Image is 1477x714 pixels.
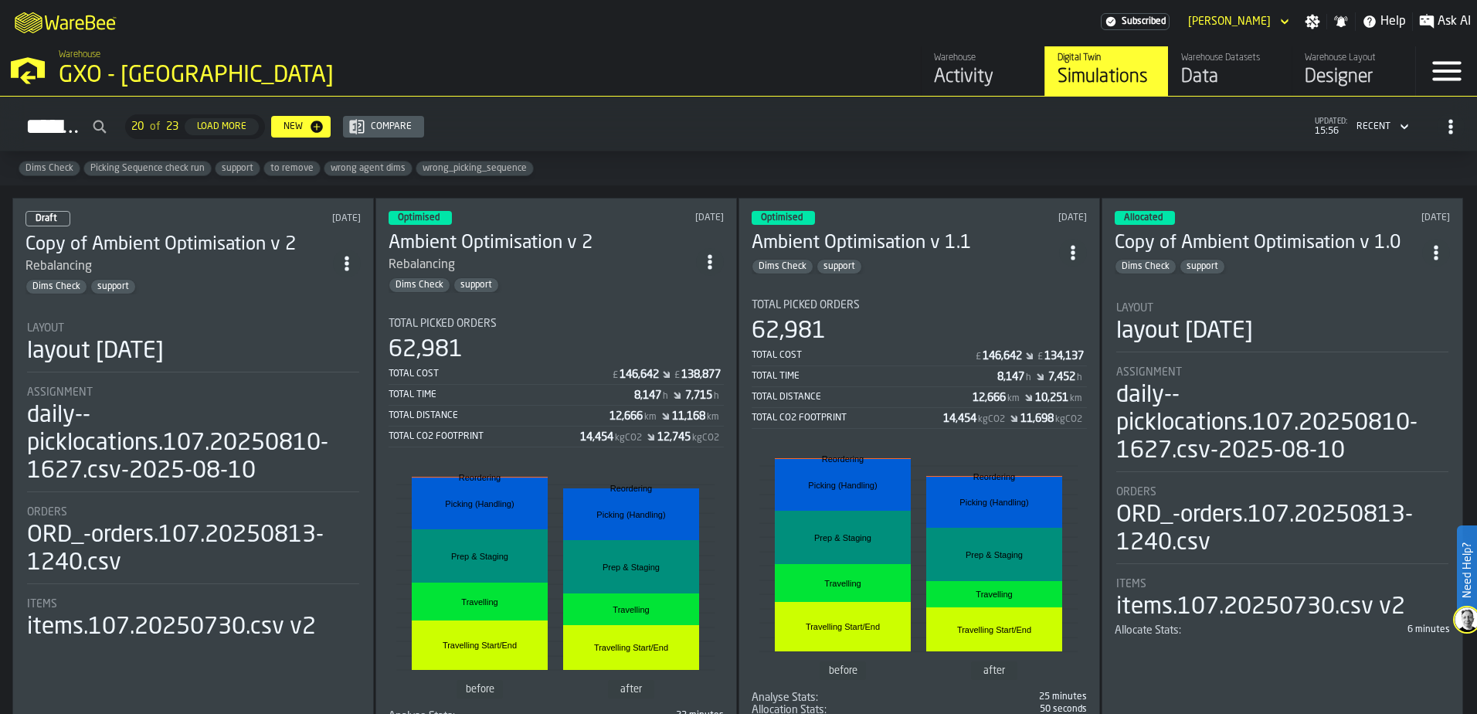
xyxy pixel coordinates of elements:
[752,413,943,423] div: Total CO2 Footprint
[620,369,659,381] div: Stat Value
[752,299,1087,311] div: Title
[752,692,916,704] div: Title
[150,121,160,133] span: of
[1168,46,1292,96] a: link-to-/wh/i/ae0cd702-8cb1-4091-b3be-0aee77957c79/data
[1077,372,1082,383] span: h
[59,62,476,90] div: GXO - [GEOGRAPHIC_DATA]
[27,506,67,518] span: Orders
[1116,593,1405,621] div: items.107.20250730.csv v2
[1380,12,1406,31] span: Help
[1314,212,1450,223] div: Updated: 14/08/2025, 00:07:43 Created: 13/08/2025, 18:32:40
[389,256,455,274] div: Rebalancing
[1044,350,1084,362] div: Stat Value
[613,370,618,381] span: £
[1116,302,1448,352] div: stat-Layout
[27,386,359,492] div: stat-Assignment
[389,280,450,291] span: Dims Check
[752,261,813,272] span: Dims Check
[817,261,861,272] span: support
[1115,211,1175,225] div: status-3 2
[644,412,657,423] span: km
[27,506,359,518] div: Title
[1116,366,1448,472] div: stat-Assignment
[27,598,359,610] div: Title
[1188,15,1271,28] div: DropdownMenuValue-Kzysztof Malecki
[978,414,1005,425] span: kgCO2
[1115,287,1450,637] section: card-SimulationDashboardCard-allocated
[264,163,320,174] span: to remove
[389,389,634,400] div: Total Time
[1122,16,1166,27] span: Subscribed
[1101,13,1170,30] div: Menu Subscription
[1116,318,1253,345] div: layout [DATE]
[36,214,57,223] span: Draft
[185,118,259,135] button: button-Load More
[389,410,609,421] div: Total Distance
[217,213,361,224] div: Updated: 15/08/2025, 10:30:44 Created: 15/08/2025, 10:30:44
[752,371,997,382] div: Total Time
[1116,302,1153,314] span: Layout
[752,299,1087,429] div: stat-Total Picked Orders
[1055,414,1082,425] span: kgCO2
[1356,121,1390,132] div: DropdownMenuValue-4
[343,116,424,138] button: button-Compare
[1020,413,1054,425] div: Stat Value
[753,444,1085,688] div: stat-
[934,65,1032,90] div: Activity
[634,389,661,402] div: Stat Value
[389,231,696,256] h3: Ambient Optimisation v 2
[922,692,1087,702] div: 25 minutes
[166,121,178,133] span: 23
[389,369,611,379] div: Total Cost
[1182,12,1292,31] div: DropdownMenuValue-Kzysztof Malecki
[27,338,164,365] div: layout [DATE]
[1458,527,1475,614] label: Need Help?
[615,433,642,444] span: kgCO2
[1116,578,1448,621] div: stat-Items
[27,614,316,641] div: items.107.20250730.csv v2
[674,370,680,381] span: £
[692,433,719,444] span: kgCO2
[27,322,359,335] div: Title
[25,257,92,276] div: Rebalancing
[1116,366,1448,379] div: Title
[216,163,260,174] span: support
[1058,53,1156,63] div: Digital Twin
[25,307,361,644] section: card-SimulationDashboardCard-draft
[25,233,333,257] div: Copy of Ambient Optimisation v 2
[1292,46,1415,96] a: link-to-/wh/i/ae0cd702-8cb1-4091-b3be-0aee77957c79/designer
[983,665,1006,676] text: after
[1116,578,1146,590] span: Items
[84,163,211,174] span: Picking Sequence check run
[416,163,533,174] span: wrong_picking_sequence
[191,121,253,132] div: Load More
[27,506,359,584] div: stat-Orders
[997,371,1024,383] div: Stat Value
[620,684,643,695] text: after
[389,256,696,274] div: Rebalancing
[59,49,100,60] span: Warehouse
[976,352,981,362] span: £
[752,692,1087,704] div: stat-Analyse Stats:
[1356,12,1412,31] label: button-toggle-Help
[657,431,691,444] div: Stat Value
[27,322,359,372] div: stat-Layout
[1115,231,1422,256] h3: Copy of Ambient Optimisation v 1.0
[672,410,705,423] div: Stat Value
[752,392,973,403] div: Total Distance
[271,116,331,138] button: button-New
[580,431,613,444] div: Stat Value
[1305,53,1403,63] div: Warehouse Layout
[27,322,64,335] span: Layout
[27,386,359,399] div: Title
[277,121,309,132] div: New
[752,231,1059,256] h3: Ambient Optimisation v 1.1
[25,257,333,276] div: Rebalancing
